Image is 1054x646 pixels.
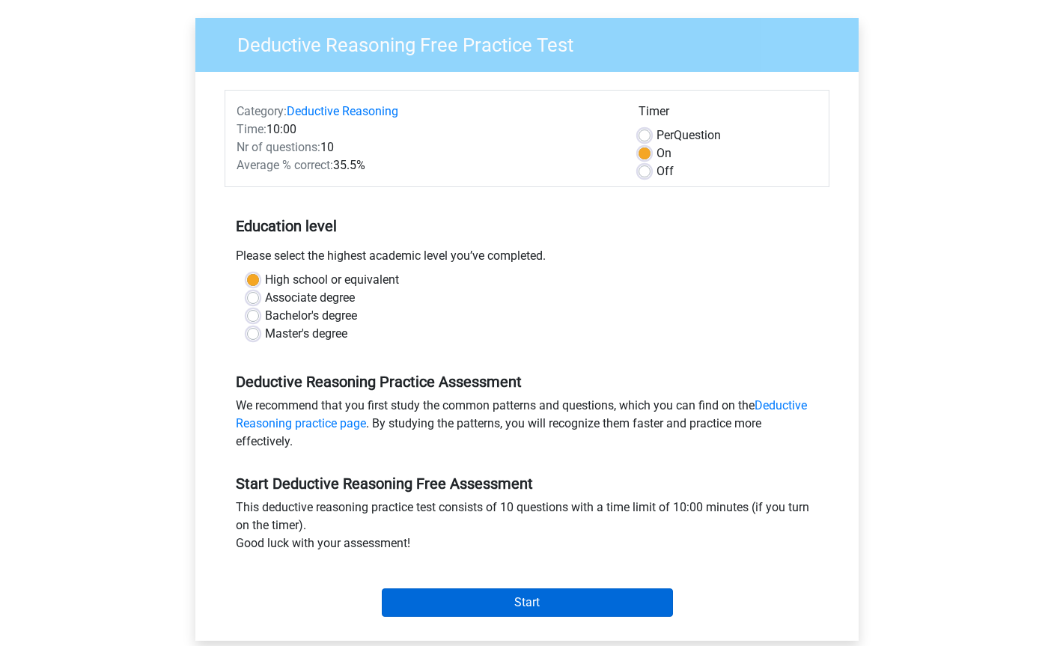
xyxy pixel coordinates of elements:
span: Average % correct: [237,159,333,173]
label: High school or equivalent [265,272,399,290]
div: 10:00 [225,121,627,139]
input: Start [382,589,673,618]
label: Bachelor's degree [265,308,357,326]
div: We recommend that you first study the common patterns and questions, which you can find on the . ... [225,397,829,457]
h5: Start Deductive Reasoning Free Assessment [236,475,818,493]
h3: Deductive Reasoning Free Practice Test [219,28,847,58]
div: Timer [639,103,817,127]
div: 10 [225,139,627,157]
span: Nr of questions: [237,141,320,155]
div: This deductive reasoning practice test consists of 10 questions with a time limit of 10:00 minute... [225,499,829,559]
label: Associate degree [265,290,355,308]
label: Question [657,127,721,145]
h5: Education level [236,212,818,242]
a: Deductive Reasoning [287,105,398,119]
label: Off [657,163,674,181]
span: Category: [237,105,287,119]
label: On [657,145,671,163]
h5: Deductive Reasoning Practice Assessment [236,374,818,391]
span: Time: [237,123,266,137]
div: Please select the highest academic level you’ve completed. [225,248,829,272]
div: 35.5% [225,157,627,175]
label: Master's degree [265,326,347,344]
span: Per [657,129,674,143]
